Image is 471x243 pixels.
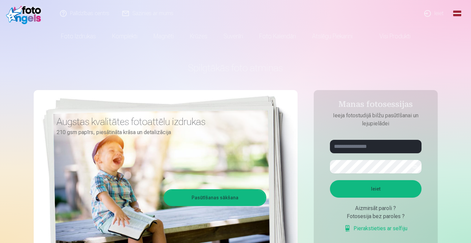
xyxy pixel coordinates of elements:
a: Atslēgu piekariņi [304,27,361,46]
a: Visi produkti [361,27,418,46]
a: Foto izdrukas [53,27,104,46]
a: Pierakstieties ar selfiju [344,225,407,233]
a: Komplekti [104,27,145,46]
button: Ieiet [330,180,422,198]
a: Suvenīri [215,27,251,46]
a: Pasūtīšanas sākšana [165,190,265,205]
a: Foto kalendāri [251,27,304,46]
p: 210 gsm papīrs, piesātināta krāsa un detalizācija [57,128,261,137]
h1: Spilgtākās foto atmiņas [34,62,438,74]
a: Magnēti [145,27,182,46]
div: Fotosesija bez paroles ? [330,212,422,220]
h3: Augstas kvalitātes fotoattēlu izdrukas [57,116,261,128]
a: Krūzes [182,27,215,46]
div: Aizmirsāt paroli ? [330,204,422,212]
p: Ieeja fotostudijā bilžu pasūtīšanai un lejupielādei [323,112,428,128]
h4: Manas fotosessijas [323,99,428,112]
img: /fa1 [6,3,45,24]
